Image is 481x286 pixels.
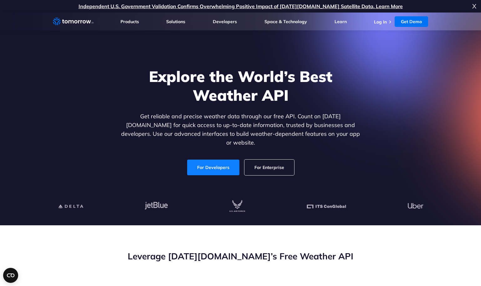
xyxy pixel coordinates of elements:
[244,160,294,175] a: For Enterprise
[264,19,307,24] a: Space & Technology
[120,67,361,105] h1: Explore the World’s Best Weather API
[53,17,94,26] a: Home link
[187,160,239,175] a: For Developers
[53,250,428,262] h2: Leverage [DATE][DOMAIN_NAME]’s Free Weather API
[395,16,428,27] a: Get Demo
[120,112,361,147] p: Get reliable and precise weather data through our free API. Count on [DATE][DOMAIN_NAME] for quic...
[3,268,18,283] button: Open CMP widget
[213,19,237,24] a: Developers
[120,19,139,24] a: Products
[79,3,403,9] a: Independent U.S. Government Validation Confirms Overwhelming Positive Impact of [DATE][DOMAIN_NAM...
[166,19,185,24] a: Solutions
[374,19,387,25] a: Log In
[335,19,347,24] a: Learn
